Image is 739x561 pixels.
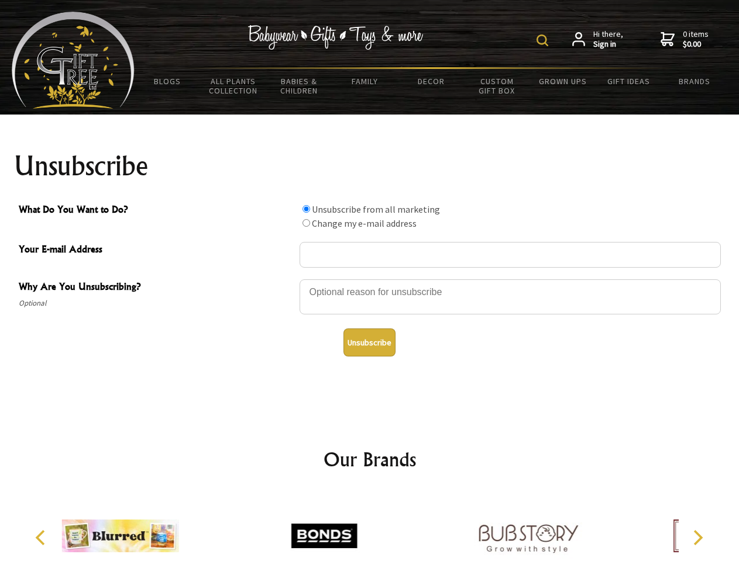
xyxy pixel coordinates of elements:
[266,69,332,103] a: Babies & Children
[19,242,294,259] span: Your E-mail Address
[661,29,709,50] a: 0 items$0.00
[12,12,135,109] img: Babyware - Gifts - Toys and more...
[685,525,710,550] button: Next
[683,29,709,50] span: 0 items
[135,69,201,93] a: BLOGS
[530,69,596,93] a: Grown Ups
[303,219,310,227] input: What Do You Want to Do?
[300,242,721,268] input: Your E-mail Address
[303,205,310,213] input: What Do You Want to Do?
[19,279,294,296] span: Why Are You Unsubscribing?
[312,217,417,229] label: Change my e-mail address
[537,34,548,46] img: product search
[248,25,424,50] img: Babywear - Gifts - Toys & more
[596,69,662,93] a: Gift Ideas
[312,203,440,215] label: Unsubscribe from all marketing
[593,29,623,50] span: Hi there,
[23,445,716,473] h2: Our Brands
[29,525,55,550] button: Previous
[464,69,530,103] a: Custom Gift Box
[14,152,726,180] h1: Unsubscribe
[332,69,398,93] a: Family
[343,328,396,356] button: Unsubscribe
[398,69,464,93] a: Decor
[201,69,267,103] a: All Plants Collection
[593,39,623,50] strong: Sign in
[19,296,294,310] span: Optional
[300,279,721,314] textarea: Why Are You Unsubscribing?
[572,29,623,50] a: Hi there,Sign in
[19,202,294,219] span: What Do You Want to Do?
[683,39,709,50] strong: $0.00
[662,69,728,93] a: Brands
